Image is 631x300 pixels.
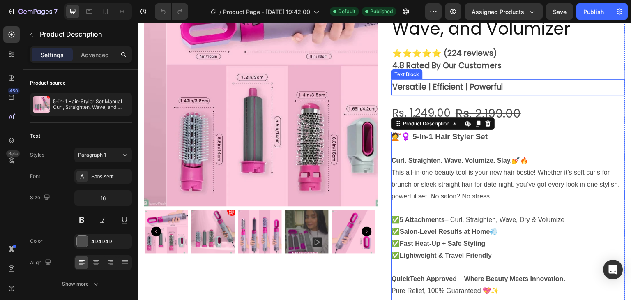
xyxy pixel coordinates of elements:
[219,7,221,16] span: /
[138,23,631,300] iframe: Design area
[603,260,623,279] div: Open Intercom Messenger
[255,48,283,55] div: Text Block
[41,51,64,59] p: Settings
[74,148,132,162] button: Paragraph 1
[30,277,132,291] button: Show more
[253,134,373,141] strong: Curl. Straighten. Wave. Volumize. Slay.
[30,151,44,159] div: Styles
[91,238,130,245] div: 4D4D4D
[253,80,313,101] div: Rs. 1,249.00
[553,8,567,15] span: Save
[472,7,524,16] span: Assigned Products
[30,257,53,268] div: Align
[40,29,129,39] p: Product Description
[253,109,349,118] h3: 💇♀️ 5-in-1 Hair Styler Set
[583,7,604,16] div: Publish
[465,3,543,20] button: Assigned Products
[263,97,313,104] div: Product Description
[223,204,233,214] button: Carousel Next Arrow
[91,173,130,180] div: Sans-serif
[253,252,427,259] strong: QuickTech Approved – Where Beauty Meets Innovation.
[254,37,363,48] strong: 4.8 Rated By Our Customers
[338,8,355,15] span: Default
[30,192,52,203] div: Size
[370,8,393,15] span: Published
[253,252,427,271] p: Pure Relief, 100% Guaranteed 💖✨
[253,134,481,176] p: 💅🔥 This all-in-one beauty tool is your new hair bestie! Whether it’s soft curls for brunch or sle...
[576,3,611,20] button: Publish
[53,99,129,110] p: 5-in-1 Hair-Styler Set Manual Curl, Straighten, Wave, and Volumizer
[261,229,353,236] strong: Lightweight & Travel-Friendly
[81,51,109,59] p: Advanced
[8,88,20,94] div: 450
[546,3,573,20] button: Save
[261,193,306,200] strong: 5 Attachments
[261,205,352,212] strong: Salon-Level Results at Home
[254,58,364,69] strong: Versatile | Efficient | Powerful
[155,3,188,20] div: Undo/Redo
[30,132,40,140] div: Text
[6,150,20,157] div: Beta
[316,79,383,102] div: Rs. 2,199.00
[30,238,43,245] div: Color
[254,25,359,36] strong: ⭐⭐⭐⭐⭐ (224 reviews)
[62,280,100,288] div: Show more
[54,7,58,16] p: 7
[78,151,106,159] span: Paragraph 1
[261,217,347,224] strong: Fast Heat-Up + Safe Styling
[30,79,66,87] div: Product source
[33,96,50,113] img: product feature img
[3,3,61,20] button: 7
[253,193,426,235] p: ✅ – Curl, Straighten, Wave, Dry & Volumize ✅ 💨 ✅ ✅
[30,173,40,180] div: Font
[223,7,310,16] span: Product Page - [DATE] 19:42:00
